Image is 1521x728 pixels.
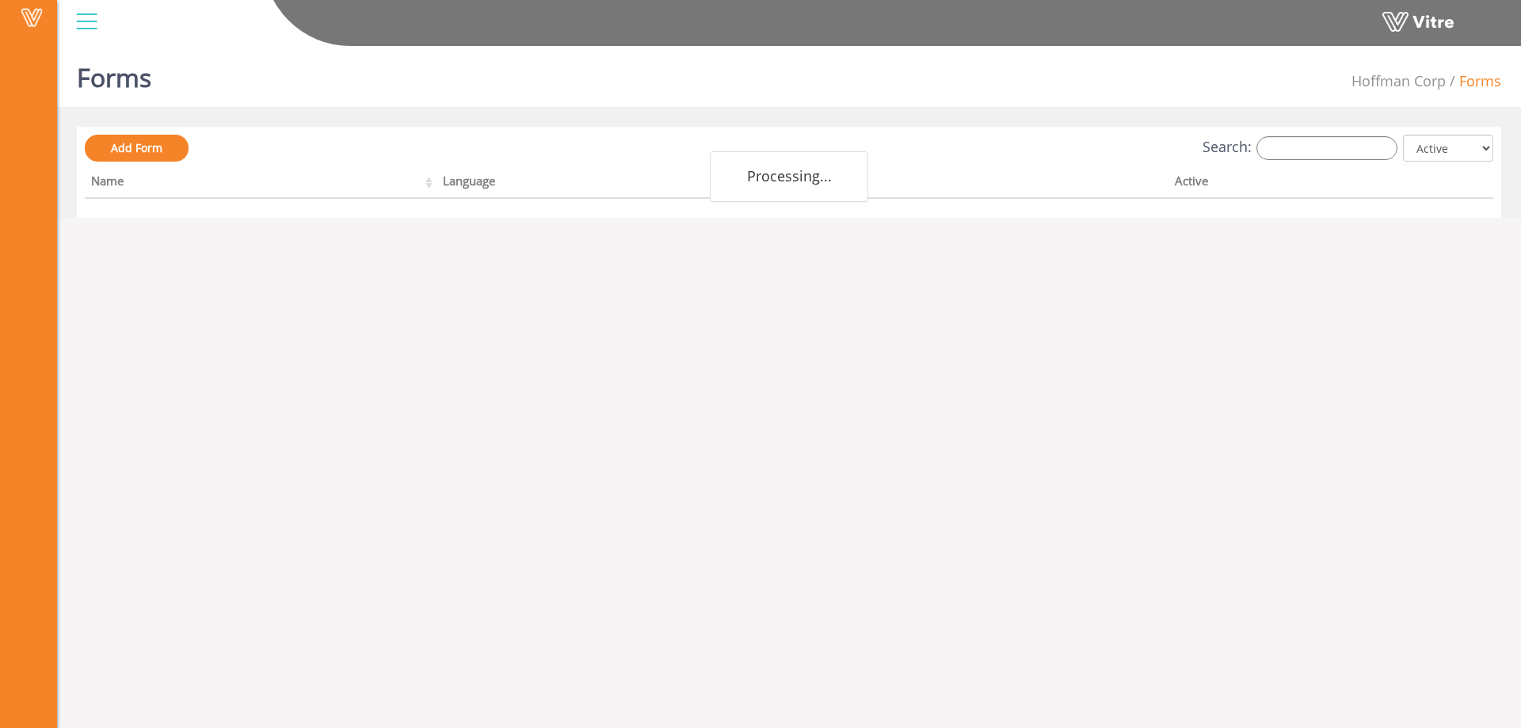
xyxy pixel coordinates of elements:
span: 210 [1351,71,1446,90]
th: Active [1168,169,1423,199]
a: Add Form [85,135,189,162]
input: Search: [1256,136,1397,160]
span: Add Form [111,140,162,155]
h1: Forms [77,40,151,107]
label: Search: [1203,136,1397,160]
th: Company [805,169,1168,199]
th: Language [436,169,804,199]
th: Name [85,169,436,199]
li: Forms [1446,71,1501,92]
div: Processing... [710,151,868,202]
